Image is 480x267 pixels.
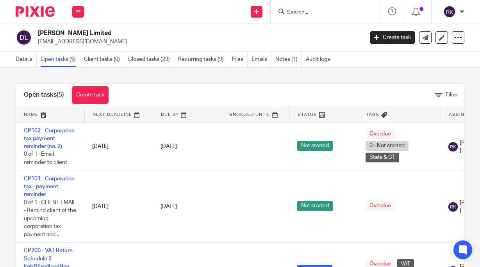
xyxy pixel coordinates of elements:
a: Recurring tasks (9) [178,52,228,67]
span: Not started [297,141,333,151]
span: 0 - Not started [366,141,409,151]
span: Snoozed Until [229,112,270,117]
a: Audit logs [306,52,334,67]
p: [EMAIL_ADDRESS][DOMAIN_NAME] [38,38,358,46]
a: Create task [72,86,109,104]
a: Closed tasks (29) [128,52,174,67]
img: svg%3E [448,202,458,212]
a: Open tasks (5) [41,52,80,67]
span: Not started [297,201,333,211]
span: Tags [366,112,379,117]
span: Filter [446,92,458,98]
span: [DATE] [161,144,177,149]
a: CP101 - Corporation tax - payment reminder [24,176,75,198]
span: Overdue [366,129,395,139]
a: Notes (1) [275,52,302,67]
a: Files [232,52,248,67]
h1: Open tasks [24,91,64,99]
a: CP102 - Corporation tax payment reminder (no. 2) [24,128,75,150]
span: 0 of 1 · CLIENT EMAIL - Remind client of the upcoming corporation tax payment and... [24,200,76,237]
span: (5) [57,92,64,98]
span: 0 of 1 · Email reminder to client [24,152,67,166]
span: Overdue [366,201,395,211]
img: svg%3E [443,5,456,18]
span: [DATE] [161,204,177,209]
span: Stats & CT [366,153,399,162]
input: Search [286,9,357,16]
a: Client tasks (0) [84,52,124,67]
img: Pixie [16,6,55,17]
a: Create task [370,31,415,44]
td: [DATE] [84,123,153,171]
span: Status [298,112,317,117]
h2: [PERSON_NAME] Limited [38,29,294,37]
a: Emails [252,52,271,67]
td: [DATE] [84,171,153,243]
img: svg%3E [448,142,458,151]
img: svg%3E [16,29,32,46]
a: Details [16,52,37,67]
